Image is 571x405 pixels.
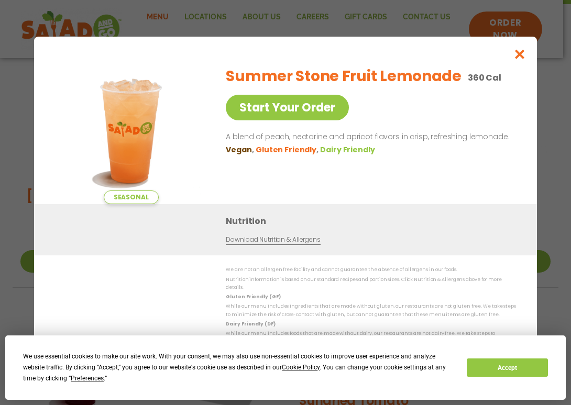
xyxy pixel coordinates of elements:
strong: Dairy Friendly (DF) [226,321,275,327]
p: 360 Cal [468,71,501,84]
strong: Gluten Friendly (GF) [226,294,280,300]
li: Vegan [226,144,256,155]
div: Cookie Consent Prompt [5,335,566,400]
p: While our menu includes foods that are made without dairy, our restaurants are not dairy free. We... [226,330,516,346]
img: Featured product photo for Summer Stone Fruit Lemonade [58,58,204,204]
h3: Nutrition [226,215,521,228]
span: Cookie Policy [282,364,320,371]
span: Preferences [71,375,104,382]
li: Dairy Friendly [320,144,377,155]
p: A blend of peach, nectarine and apricot flavors in crisp, refreshing lemonade. [226,131,512,143]
div: We use essential cookies to make our site work. With your consent, we may also use non-essential ... [23,351,454,384]
p: Nutrition information is based on our standard recipes and portion sizes. Click Nutrition & Aller... [226,276,516,292]
span: Seasonal [104,190,159,204]
p: We are not an allergen free facility and cannot guarantee the absence of allergens in our foods. [226,266,516,274]
a: Start Your Order [226,95,349,120]
h2: Summer Stone Fruit Lemonade [226,65,461,87]
p: While our menu includes ingredients that are made without gluten, our restaurants are not gluten ... [226,302,516,319]
button: Close modal [503,37,537,72]
button: Accept [467,358,547,377]
a: Download Nutrition & Allergens [226,235,320,245]
li: Gluten Friendly [256,144,320,155]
